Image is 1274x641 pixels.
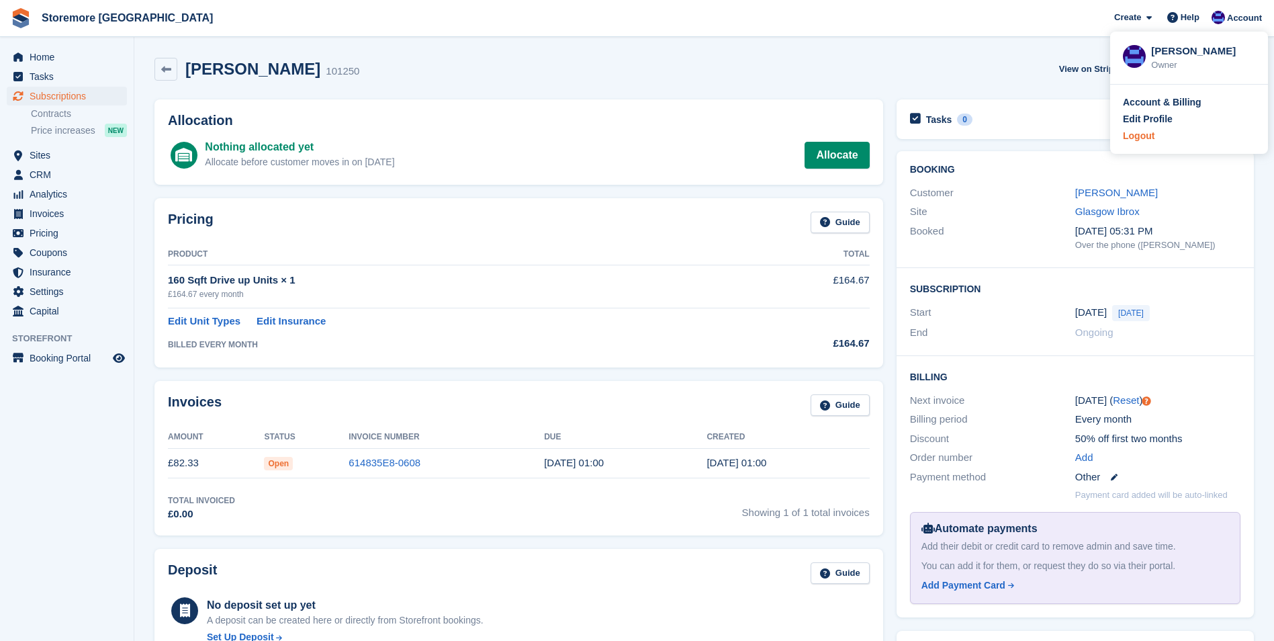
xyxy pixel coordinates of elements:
a: menu [7,263,127,282]
a: Account & Billing [1123,95,1255,110]
th: Invoice Number [349,427,544,448]
div: Allocate before customer moves in on [DATE] [205,155,394,169]
time: 2025-08-14 00:00:00 UTC [544,457,604,468]
td: £82.33 [168,448,264,478]
div: Other [1075,470,1240,485]
span: Price increases [31,124,95,137]
a: menu [7,243,127,262]
a: menu [7,224,127,243]
div: Owner [1151,58,1255,72]
span: [DATE] [1112,305,1150,321]
span: Pricing [30,224,110,243]
div: Add their debit or credit card to remove admin and save time. [921,540,1229,554]
div: Logout [1123,129,1154,143]
a: [PERSON_NAME] [1075,187,1158,198]
div: Add Payment Card [921,579,1005,593]
a: Contracts [31,108,127,120]
a: menu [7,48,127,67]
a: Preview store [111,350,127,366]
div: [DATE] 05:31 PM [1075,224,1240,239]
a: View on Stripe [1054,58,1135,80]
a: Guide [811,562,870,585]
span: Open [264,457,293,470]
span: Booking Portal [30,349,110,368]
div: Next invoice [910,393,1075,409]
th: Amount [168,427,264,448]
a: Edit Unit Types [168,314,240,329]
a: menu [7,185,127,204]
span: Create [1114,11,1141,24]
time: 2025-08-13 00:00:33 UTC [707,457,766,468]
a: Allocate [805,142,869,169]
h2: Subscription [910,282,1240,295]
span: Ongoing [1075,327,1113,338]
span: Subscriptions [30,87,110,105]
a: 614835E8-0608 [349,457,420,468]
span: Sites [30,146,110,165]
div: [PERSON_NAME] [1151,44,1255,56]
div: 160 Sqft Drive up Units × 1 [168,273,738,288]
a: Reset [1113,394,1139,406]
span: View on Stripe [1059,62,1119,76]
a: Edit Insurance [257,314,326,329]
img: Angela [1123,45,1146,68]
a: Add [1075,450,1093,466]
h2: [PERSON_NAME] [185,60,320,78]
span: Help [1181,11,1199,24]
th: Product [168,244,738,265]
div: Payment method [910,470,1075,485]
a: Edit Profile [1123,112,1255,126]
span: Settings [30,282,110,301]
a: menu [7,165,127,184]
a: Add Payment Card [921,579,1224,593]
div: £164.67 [738,336,870,351]
div: Start [910,305,1075,321]
h2: Deposit [168,562,217,585]
a: Guide [811,212,870,234]
a: Glasgow Ibrox [1075,206,1140,217]
div: [DATE] ( ) [1075,393,1240,409]
div: Total Invoiced [168,495,235,507]
div: NEW [105,124,127,137]
div: Over the phone ([PERSON_NAME]) [1075,239,1240,252]
span: Coupons [30,243,110,262]
p: A deposit can be created here or directly from Storefront bookings. [207,613,484,628]
div: Automate payments [921,521,1229,537]
span: Insurance [30,263,110,282]
span: CRM [30,165,110,184]
div: 101250 [326,64,359,79]
span: Storefront [12,332,134,345]
div: BILLED EVERY MONTH [168,339,738,351]
div: Customer [910,185,1075,201]
a: menu [7,67,127,86]
div: £0.00 [168,507,235,522]
div: You can add it for them, or request they do so via their portal. [921,559,1229,573]
span: Analytics [30,185,110,204]
a: Price increases NEW [31,123,127,138]
a: menu [7,146,127,165]
h2: Invoices [168,394,222,417]
h2: Booking [910,165,1240,175]
div: Booked [910,224,1075,252]
div: 0 [957,114,972,126]
div: End [910,325,1075,341]
div: Billing period [910,412,1075,427]
th: Due [544,427,707,448]
a: Logout [1123,129,1255,143]
span: Capital [30,302,110,320]
a: menu [7,302,127,320]
div: 50% off first two months [1075,431,1240,447]
div: £164.67 every month [168,288,738,300]
span: Account [1227,11,1262,25]
a: menu [7,87,127,105]
a: Storemore [GEOGRAPHIC_DATA] [36,7,218,29]
a: menu [7,349,127,368]
span: Invoices [30,204,110,223]
div: Site [910,204,1075,220]
span: Tasks [30,67,110,86]
time: 2025-08-13 00:00:00 UTC [1075,305,1107,320]
span: Showing 1 of 1 total invoices [742,495,870,522]
div: Edit Profile [1123,112,1173,126]
div: No deposit set up yet [207,597,484,613]
div: Nothing allocated yet [205,139,394,155]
